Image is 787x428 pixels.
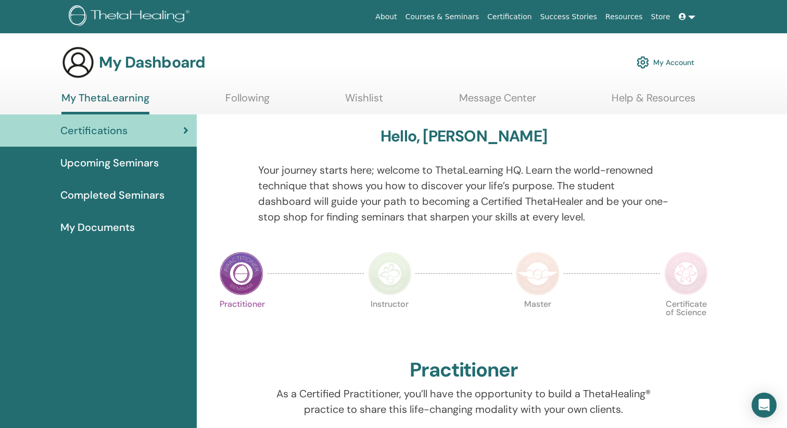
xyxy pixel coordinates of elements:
[220,300,263,344] p: Practitioner
[60,219,135,235] span: My Documents
[60,155,159,171] span: Upcoming Seminars
[664,252,708,295] img: Certificate of Science
[647,7,675,27] a: Store
[536,7,601,27] a: Success Stories
[516,300,560,344] p: Master
[345,92,383,112] a: Wishlist
[664,300,708,344] p: Certificate of Science
[459,92,536,112] a: Message Center
[60,123,128,138] span: Certifications
[371,7,401,27] a: About
[637,51,694,74] a: My Account
[612,92,695,112] a: Help & Resources
[410,358,518,382] h2: Practitioner
[258,386,669,417] p: As a Certified Practitioner, you’ll have the opportunity to build a ThetaHealing® practice to sha...
[225,92,270,112] a: Following
[601,7,647,27] a: Resources
[483,7,536,27] a: Certification
[220,252,263,295] img: Practitioner
[60,187,164,203] span: Completed Seminars
[752,393,777,418] div: Open Intercom Messenger
[61,46,95,79] img: generic-user-icon.jpg
[380,127,547,146] h3: Hello, [PERSON_NAME]
[368,300,412,344] p: Instructor
[516,252,560,295] img: Master
[258,162,669,225] p: Your journey starts here; welcome to ThetaLearning HQ. Learn the world-renowned technique that sh...
[368,252,412,295] img: Instructor
[61,92,149,114] a: My ThetaLearning
[401,7,484,27] a: Courses & Seminars
[637,54,649,71] img: cog.svg
[99,53,205,72] h3: My Dashboard
[69,5,193,29] img: logo.png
